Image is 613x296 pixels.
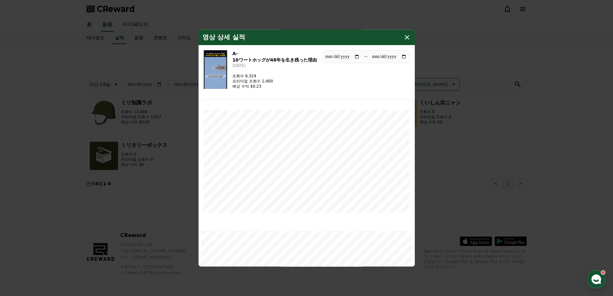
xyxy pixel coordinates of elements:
h3: A-10ワートホッグが48年を生き残った理由 [232,50,317,63]
div: modal [199,30,415,266]
span: 설정 [99,214,107,219]
a: 홈 [2,204,42,220]
p: ~ [364,53,368,61]
a: 설정 [83,204,124,220]
p: 예상 수익 $0.23 [232,84,273,89]
span: 대화 [59,214,67,219]
a: 대화 [42,204,83,220]
span: 홈 [20,214,24,219]
p: 조회수 6,324 [232,73,273,79]
img: A-10ワートホッグが48年を生き残った理由 [204,50,228,89]
h4: 영상 상세 실적 [202,33,246,41]
p: [DATE] [232,63,317,68]
p: 프리미엄 조회수 1,400 [232,79,273,84]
